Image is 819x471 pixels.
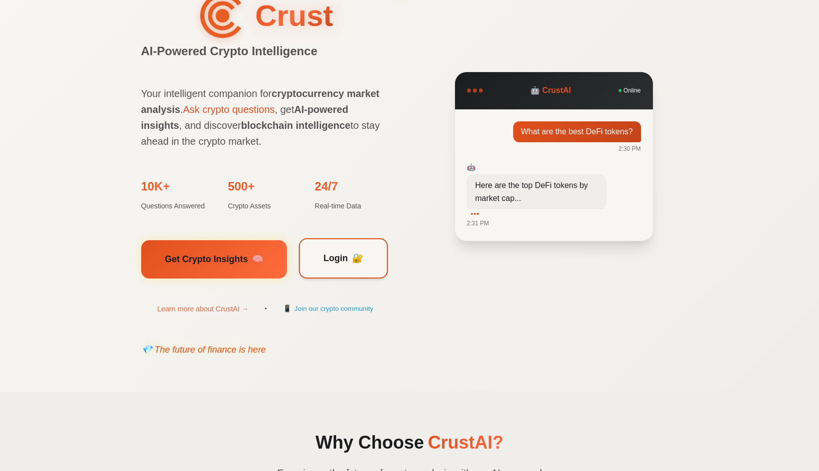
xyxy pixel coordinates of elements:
a: Ask crypto questions [183,104,275,115]
span: Crypto Assets [228,200,271,211]
span: AI-Powered Crypto Intelligence [141,45,390,58]
span: 🤖 [467,153,475,164]
span: Here are the top DeFi tokens by market cap... [467,166,606,200]
a: Login🔐 [299,238,388,279]
span: 🤖 CrustAI [530,76,571,89]
span: 10K+ [141,177,170,196]
span: 500+ [228,177,255,196]
span: 📱 [283,303,291,314]
span: Real-time Data [315,200,361,211]
p: Your intelligent companion for . , get , and discover to stay ahead in the crypto market. [141,86,390,149]
span: What are the best DeFi tokens? [513,113,641,134]
span: 24/7 [315,177,338,196]
span: 🔐 [352,251,363,266]
span: 2:30 PM [619,135,641,145]
span: Get Crypto Insights [165,252,248,267]
span: Why Choose [315,432,424,453]
span: CrustAI? [428,432,504,453]
a: Learn more about CrustAI → [157,303,249,315]
div: 💎 The future of finance is here [141,343,390,357]
strong: blockchain intelligence [241,120,351,131]
span: • [265,304,267,314]
span: Questions Answered [141,200,205,211]
span: Login [324,251,348,266]
span: 2:31 PM [467,210,489,220]
a: 📱Join our crypto community [283,303,373,314]
a: Get Crypto Insights🧠 [141,240,287,279]
span: Online [624,77,641,87]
